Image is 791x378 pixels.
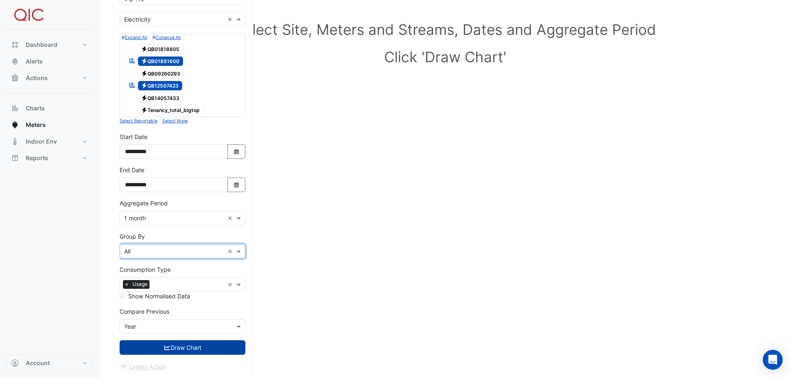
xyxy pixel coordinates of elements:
[26,154,48,162] span: Reports
[138,93,184,103] span: QB14057433
[11,137,19,146] app-icon: Indoor Env
[120,166,144,174] label: End Date
[141,70,147,76] fa-icon: Electricity
[152,34,181,41] button: Collapse All
[228,280,235,289] span: Clear
[7,100,93,117] button: Charts
[141,83,147,89] fa-icon: Electricity
[228,214,235,222] span: Clear
[26,74,48,82] span: Actions
[120,117,157,124] button: Select Reportable
[120,307,169,316] label: Compare Previous
[11,41,19,49] app-icon: Dashboard
[133,21,758,38] h1: Select Site, Meters and Streams, Dates and Aggregate Period
[26,57,43,66] span: Alerts
[133,48,758,66] h1: Click 'Draw Chart'
[11,121,19,129] app-icon: Meters
[138,44,184,54] span: QB01818805
[7,355,93,371] button: Account
[11,154,19,162] app-icon: Reports
[120,265,171,274] label: Consumption Type
[11,104,19,112] app-icon: Charts
[128,292,190,300] label: Show Normalised Data
[138,105,204,115] span: Tenancy_total_bigtop
[162,118,188,124] small: Select None
[141,107,147,113] fa-icon: Electricity
[763,350,783,370] div: Open Intercom Messenger
[141,46,147,52] fa-icon: Electricity
[122,35,147,40] small: Expand All
[228,15,235,24] span: Clear
[122,34,147,41] button: Expand All
[7,150,93,166] button: Reports
[11,74,19,82] app-icon: Actions
[7,53,93,70] button: Alerts
[120,232,145,241] label: Group By
[26,359,50,367] span: Account
[123,280,130,288] span: ×
[233,181,240,188] fa-icon: Select Date
[162,117,188,124] button: Select None
[26,137,57,146] span: Indoor Env
[26,104,45,112] span: Charts
[138,56,184,66] span: QB01891600
[130,280,149,288] span: Usage
[120,362,167,369] app-escalated-ticket-create-button: Please draw the charts first
[7,133,93,150] button: Indoor Env
[141,58,147,64] fa-icon: Electricity
[11,57,19,66] app-icon: Alerts
[228,247,235,256] span: Clear
[7,37,93,53] button: Dashboard
[138,68,184,78] span: QB09260293
[26,121,46,129] span: Meters
[141,95,147,101] fa-icon: Electricity
[120,340,245,355] button: Draw Chart
[129,57,136,64] fa-icon: Reportable
[10,7,47,23] img: Company Logo
[152,35,181,40] small: Collapse All
[129,82,136,89] fa-icon: Reportable
[233,148,240,155] fa-icon: Select Date
[120,118,157,124] small: Select Reportable
[7,117,93,133] button: Meters
[120,199,168,207] label: Aggregate Period
[26,41,57,49] span: Dashboard
[120,132,147,141] label: Start Date
[138,81,183,91] span: QB12507423
[7,70,93,86] button: Actions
